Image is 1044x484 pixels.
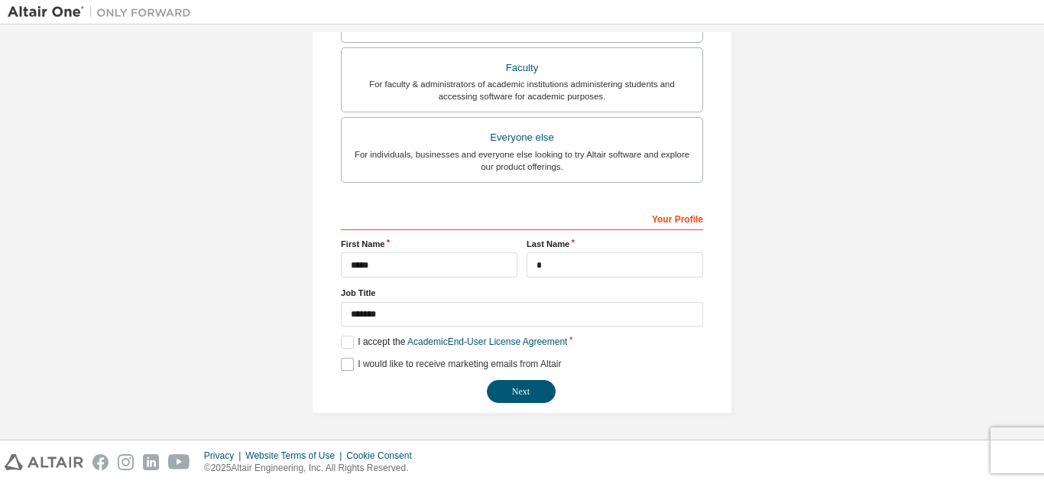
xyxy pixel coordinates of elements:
a: Academic End-User License Agreement [407,336,567,347]
img: altair_logo.svg [5,454,83,470]
label: I would like to receive marketing emails from Altair [341,358,561,371]
label: First Name [341,238,517,250]
div: Website Terms of Use [245,450,346,462]
div: For faculty & administrators of academic institutions administering students and accessing softwa... [351,78,693,102]
label: I accept the [341,336,567,349]
div: Your Profile [341,206,703,230]
div: Everyone else [351,127,693,148]
label: Job Title [341,287,703,299]
img: youtube.svg [168,454,190,470]
div: For individuals, businesses and everyone else looking to try Altair software and explore our prod... [351,148,693,173]
div: Privacy [204,450,245,462]
img: linkedin.svg [143,454,159,470]
label: Last Name [527,238,703,250]
div: Faculty [351,57,693,79]
img: Altair One [8,5,199,20]
img: instagram.svg [118,454,134,470]
button: Next [487,380,556,403]
div: Cookie Consent [346,450,420,462]
p: © 2025 Altair Engineering, Inc. All Rights Reserved. [204,462,421,475]
img: facebook.svg [92,454,109,470]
